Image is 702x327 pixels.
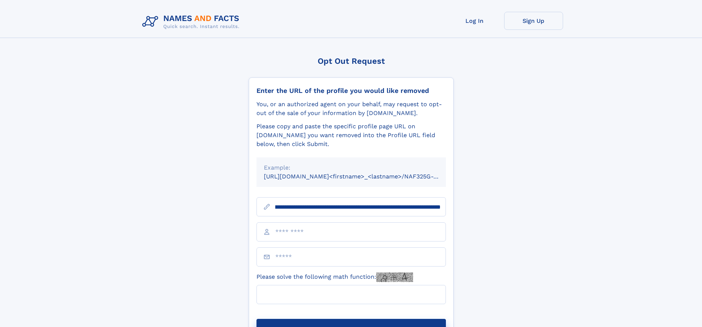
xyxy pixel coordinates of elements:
[139,12,245,32] img: Logo Names and Facts
[256,122,446,149] div: Please copy and paste the specific profile page URL on [DOMAIN_NAME] you want removed into the Pr...
[256,100,446,118] div: You, or an authorized agent on your behalf, may request to opt-out of the sale of your informatio...
[445,12,504,30] a: Log In
[249,56,454,66] div: Opt Out Request
[264,163,439,172] div: Example:
[504,12,563,30] a: Sign Up
[256,272,413,282] label: Please solve the following math function:
[264,173,460,180] small: [URL][DOMAIN_NAME]<firstname>_<lastname>/NAF325G-xxxxxxxx
[256,87,446,95] div: Enter the URL of the profile you would like removed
